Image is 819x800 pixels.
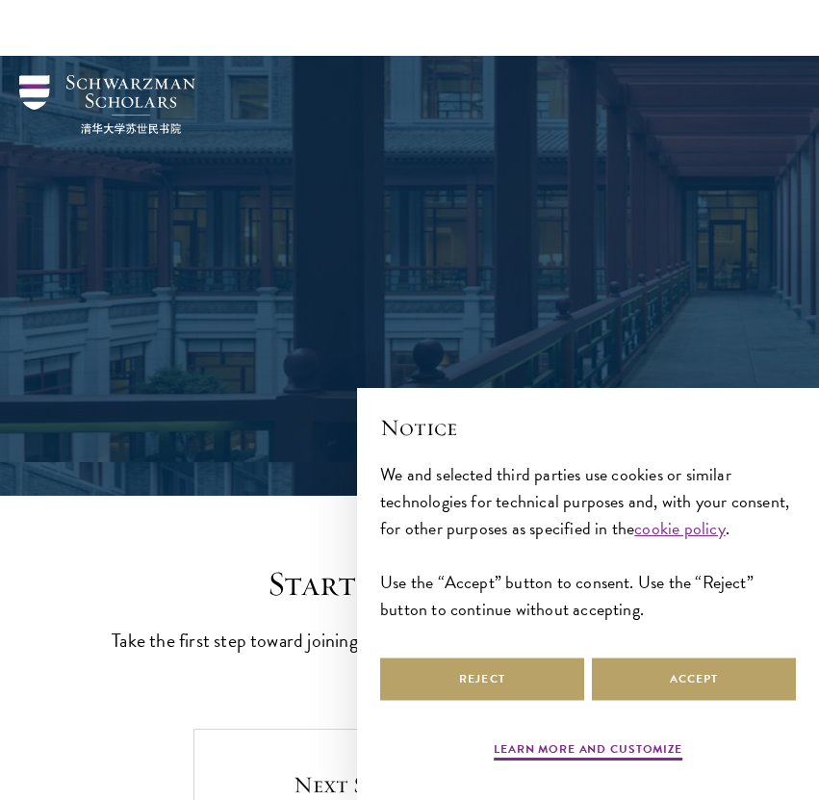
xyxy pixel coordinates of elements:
a: cookie policy [634,515,725,541]
button: Accept [592,658,796,701]
div: We and selected third parties use cookies or similar technologies for technical purposes and, wit... [380,461,796,623]
h2: Start the Process [112,563,708,605]
button: Learn more and customize [494,740,682,763]
img: Schwarzman Scholars [19,75,195,134]
h2: Notice [380,411,796,444]
button: Reject [380,658,584,701]
p: Take the first step toward joining a global community that will shape the future. [112,624,708,657]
